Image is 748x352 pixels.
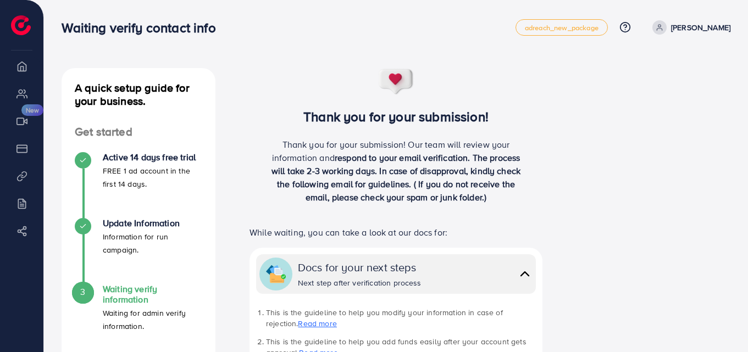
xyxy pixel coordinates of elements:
[103,284,202,305] h4: Waiting verify information
[103,230,202,256] p: Information for run campaign.
[62,20,224,36] h3: Waiting verify contact info
[298,318,336,329] a: Read more
[62,125,215,139] h4: Get started
[266,307,536,329] li: This is the guideline to help you modify your information in case of rejection.
[525,24,599,31] span: adreach_new_package
[62,284,215,350] li: Waiting verify information
[272,152,520,203] span: respond to your email verification. The process will take 2-3 working days. In case of disapprova...
[62,218,215,284] li: Update Information
[11,15,31,35] img: logo
[648,20,730,35] a: [PERSON_NAME]
[103,164,202,191] p: FREE 1 ad account in the first 14 days.
[233,109,559,125] h3: Thank you for your submission!
[62,152,215,218] li: Active 14 days free trial
[103,306,202,333] p: Waiting for admin verify information.
[266,138,527,204] p: Thank you for your submission! Our team will review your information and
[298,259,422,275] div: Docs for your next steps
[266,264,286,284] img: collapse
[103,218,202,228] h4: Update Information
[516,19,608,36] a: adreach_new_package
[378,68,414,96] img: success
[62,81,215,108] h4: A quick setup guide for your business.
[250,226,542,239] p: While waiting, you can take a look at our docs for:
[671,21,730,34] p: [PERSON_NAME]
[517,266,533,282] img: collapse
[298,277,422,288] div: Next step after verification process
[103,152,202,163] h4: Active 14 days free trial
[80,286,85,298] span: 3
